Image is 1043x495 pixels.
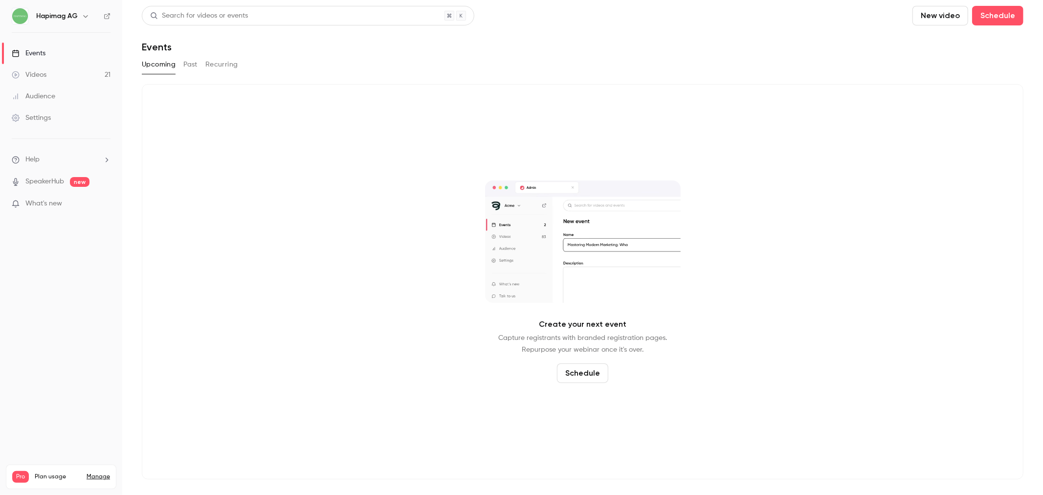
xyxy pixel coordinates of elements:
div: Videos [12,70,46,80]
h1: Events [142,41,172,53]
div: Audience [12,91,55,101]
button: Recurring [205,57,238,72]
iframe: Noticeable Trigger [99,200,111,208]
h6: Hapimag AG [36,11,78,21]
button: Upcoming [142,57,176,72]
button: Schedule [557,363,608,383]
span: Plan usage [35,473,81,481]
button: Schedule [972,6,1023,25]
span: Pro [12,471,29,483]
span: What's new [25,199,62,209]
div: Settings [12,113,51,123]
div: Events [12,48,45,58]
a: Manage [87,473,110,481]
button: New video [912,6,968,25]
p: Capture registrants with branded registration pages. Repurpose your webinar once it's over. [498,332,667,356]
p: Create your next event [539,318,626,330]
a: SpeakerHub [25,177,64,187]
img: Hapimag AG [12,8,28,24]
span: new [70,177,89,187]
span: Help [25,155,40,165]
button: Past [183,57,198,72]
li: help-dropdown-opener [12,155,111,165]
div: Search for videos or events [150,11,248,21]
